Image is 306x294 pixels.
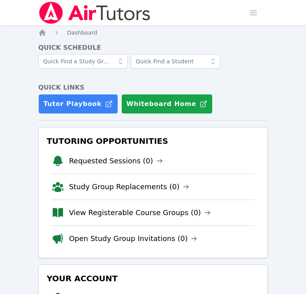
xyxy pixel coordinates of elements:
[38,94,118,114] a: Tutor Playbook
[69,233,197,244] a: Open Study Group Invitations (0)
[69,207,211,218] a: View Registerable Course Groups (0)
[69,155,163,167] a: Requested Sessions (0)
[38,43,268,53] h4: Quick Schedule
[38,2,151,24] img: Air Tutors
[38,83,268,92] h4: Quick Links
[121,94,213,114] button: Whiteboard Home
[45,271,261,286] h3: Your Account
[38,54,128,69] input: Quick Find a Study Group
[67,29,97,36] span: Dashboard
[67,29,97,37] a: Dashboard
[38,29,268,37] nav: Breadcrumb
[131,54,220,69] input: Quick Find a Student
[69,181,189,192] a: Study Group Replacements (0)
[45,134,261,148] h3: Tutoring Opportunities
